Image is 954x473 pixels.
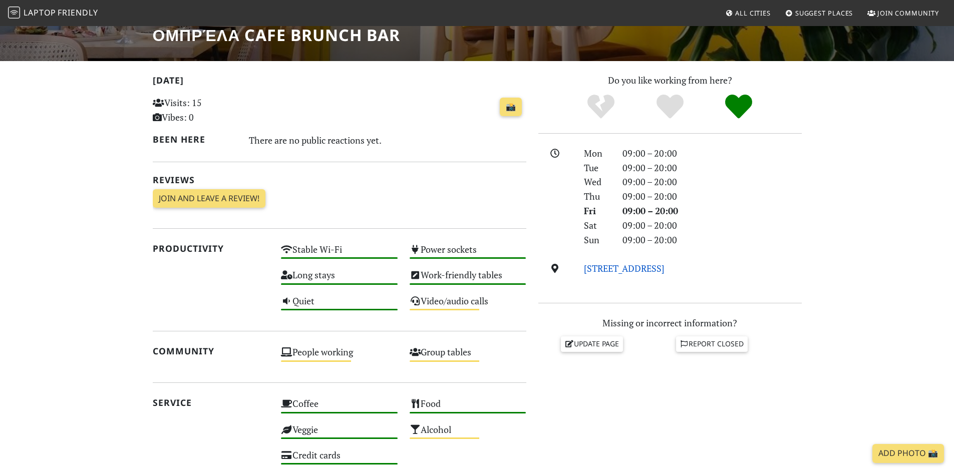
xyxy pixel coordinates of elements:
div: Sat [578,218,616,233]
div: People working [275,344,404,369]
div: Work-friendly tables [404,267,532,292]
div: Tue [578,161,616,175]
p: Visits: 15 Vibes: 0 [153,96,269,125]
a: Join and leave a review! [153,189,265,208]
h2: Reviews [153,175,526,185]
span: Laptop [24,7,56,18]
a: LaptopFriendly LaptopFriendly [8,5,98,22]
div: Group tables [404,344,532,369]
h2: Community [153,346,269,356]
div: Veggie [275,421,404,447]
div: Yes [635,93,705,121]
div: Coffee [275,395,404,421]
p: Missing or incorrect information? [538,316,802,330]
h2: Productivity [153,243,269,254]
a: 📸 [500,98,522,117]
div: Stable Wi-Fi [275,241,404,267]
div: Alcohol [404,421,532,447]
img: LaptopFriendly [8,7,20,19]
span: Suggest Places [795,9,853,18]
div: No [566,93,635,121]
p: Do you like working from here? [538,73,802,88]
div: Sun [578,233,616,247]
div: Power sockets [404,241,532,267]
a: [STREET_ADDRESS] [584,262,665,274]
span: Join Community [877,9,939,18]
div: 09:00 – 20:00 [616,161,808,175]
h2: [DATE] [153,75,526,90]
div: Definitely! [704,93,773,121]
div: 09:00 – 20:00 [616,218,808,233]
div: Fri [578,204,616,218]
div: Credit cards [275,447,404,472]
div: 09:00 – 20:00 [616,233,808,247]
div: Quiet [275,293,404,318]
div: Thu [578,189,616,204]
span: Friendly [58,7,98,18]
div: Long stays [275,267,404,292]
div: 09:00 – 20:00 [616,189,808,204]
span: All Cities [735,9,771,18]
div: 09:00 – 20:00 [616,146,808,161]
div: There are no public reactions yet. [249,132,526,148]
div: 09:00 – 20:00 [616,175,808,189]
a: Update page [561,336,623,351]
h2: Service [153,397,269,408]
div: Wed [578,175,616,189]
div: Video/audio calls [404,293,532,318]
h1: Ομπρέλα Cafe Brunch Bar [153,26,401,45]
div: Mon [578,146,616,161]
a: Suggest Places [781,4,857,22]
div: 09:00 – 20:00 [616,204,808,218]
a: Join Community [863,4,943,22]
h2: Been here [153,134,237,145]
a: All Cities [721,4,775,22]
div: Food [404,395,532,421]
a: Report closed [676,336,748,351]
